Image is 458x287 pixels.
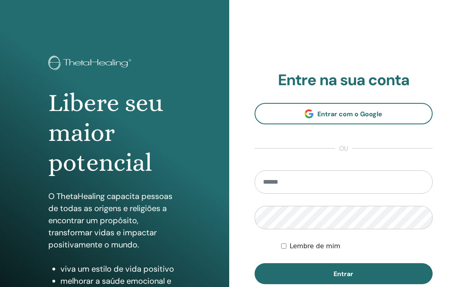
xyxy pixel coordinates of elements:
button: Entrar [255,263,433,284]
font: Lembre de mim [290,242,340,250]
font: ou [339,144,348,153]
font: viva um estilo de vida positivo [60,264,174,274]
div: Mantenha-me autenticado indefinidamente ou até que eu faça logout manualmente [281,241,433,251]
font: Entrar com o Google [317,110,382,118]
font: Entre na sua conta [278,70,409,90]
a: Entrar com o Google [255,103,433,124]
font: Libere seu maior potencial [48,88,163,177]
font: O ThetaHealing capacita pessoas de todas as origens e religiões a encontrar um propósito, transfo... [48,191,172,250]
font: Entrar [334,270,353,278]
